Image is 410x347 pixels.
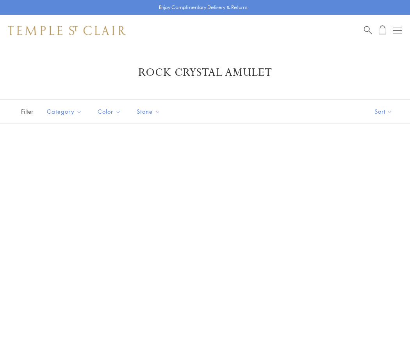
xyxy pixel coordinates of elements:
[133,107,166,116] span: Stone
[41,103,88,120] button: Category
[8,26,126,35] img: Temple St. Clair
[357,100,410,123] button: Show sort by
[393,26,402,35] button: Open navigation
[379,25,386,35] a: Open Shopping Bag
[92,103,127,120] button: Color
[159,4,248,11] p: Enjoy Complimentary Delivery & Returns
[43,107,88,116] span: Category
[20,66,390,80] h1: Rock Crystal Amulet
[131,103,166,120] button: Stone
[94,107,127,116] span: Color
[364,25,372,35] a: Search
